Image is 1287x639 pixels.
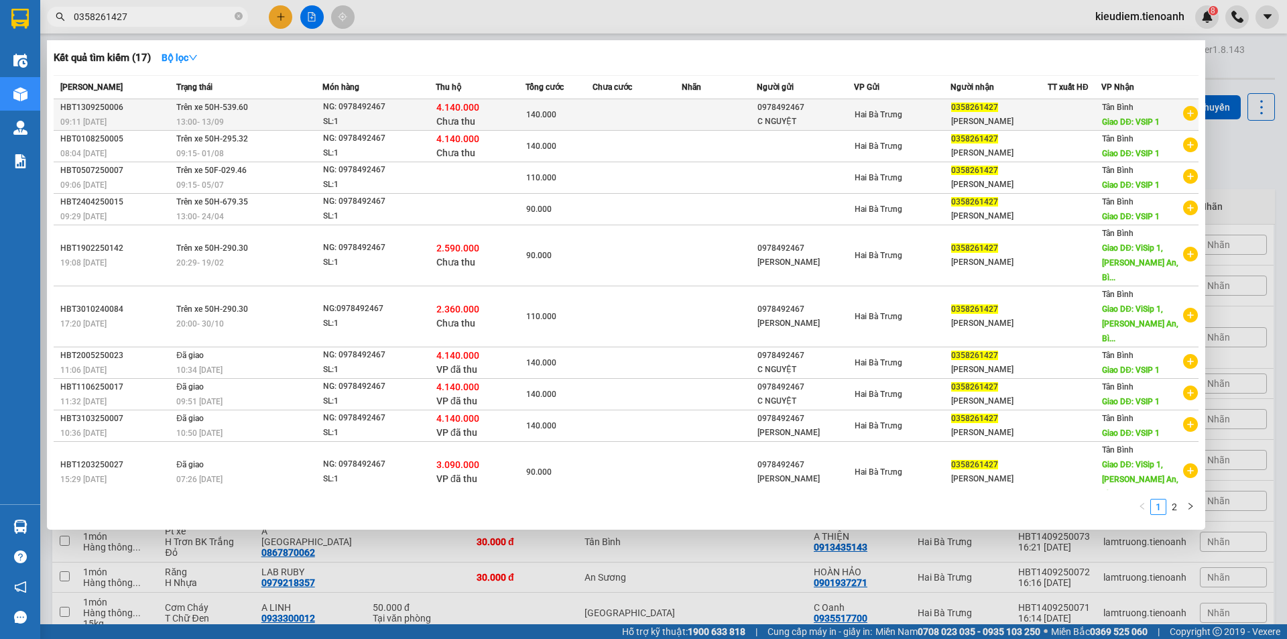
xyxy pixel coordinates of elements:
div: HBT0108250005 [60,132,172,146]
div: NG: 0978492467 [323,348,424,363]
span: down [188,53,198,62]
span: 4.140.000 [436,382,479,392]
span: VP đã thu [436,396,477,406]
span: Tân Bình [1102,103,1133,112]
span: Giao DĐ: VSIP 1 [1102,365,1160,375]
span: Hai Bà Trưng [855,110,902,119]
span: 90.000 [526,205,552,214]
span: close-circle [235,11,243,23]
div: [PERSON_NAME] [951,426,1047,440]
div: NG: 0978492467 [323,163,424,178]
span: 20:00 - 30/10 [176,319,224,329]
div: SL: 1 [323,472,424,487]
span: Giao DĐ: ViSip 1, [PERSON_NAME] An, Bì... [1102,304,1178,343]
div: [PERSON_NAME] [951,472,1047,486]
input: Tìm tên, số ĐT hoặc mã đơn [74,9,232,24]
span: 0358261427 [951,197,998,207]
span: 140.000 [526,390,556,399]
span: Trên xe 50H-679.35 [176,197,248,207]
span: Đã giao [176,351,204,360]
span: Tân Bình [1102,229,1133,238]
span: Trạng thái [176,82,212,92]
div: [PERSON_NAME] [951,394,1047,408]
span: 0358261427 [951,134,998,143]
div: [PERSON_NAME] [951,363,1047,377]
span: 0358261427 [951,414,998,423]
span: Hai Bà Trưng [855,173,902,182]
div: [PERSON_NAME] [951,316,1047,331]
li: 2 [1166,499,1182,515]
span: Giao DĐ: VSIP 1 [1102,397,1160,406]
span: Tân Bình [1102,445,1133,455]
div: C NGUYỆT [757,394,853,408]
div: HBT2404250015 [60,195,172,209]
span: Nhãn [682,82,701,92]
span: Hai Bà Trưng [855,390,902,399]
span: Giao DĐ: VSIP 1 [1102,149,1160,158]
div: NG: 0978492467 [323,411,424,426]
span: 4.140.000 [436,133,479,144]
span: search [56,12,65,21]
div: 0978492467 [757,302,853,316]
span: Hai Bà Trưng [855,467,902,477]
span: Tân Bình [1102,351,1133,360]
strong: Bộ lọc [162,52,198,63]
span: 07:26 [DATE] [176,475,223,484]
img: warehouse-icon [13,121,27,135]
span: Tân Bình [1102,290,1133,299]
span: 15:29 [DATE] [60,475,107,484]
span: Giao DĐ: ViSip 1, [PERSON_NAME] An, Bì... [1102,460,1178,499]
span: Chưa thu [436,116,475,127]
span: plus-circle [1183,308,1198,323]
span: plus-circle [1183,169,1198,184]
span: Đã giao [176,414,204,423]
div: [PERSON_NAME] [951,178,1047,192]
div: [PERSON_NAME] [757,316,853,331]
span: VP đã thu [436,473,477,484]
div: HBT3010240084 [60,302,172,316]
span: plus-circle [1183,354,1198,369]
a: 1 [1151,500,1166,514]
div: [PERSON_NAME] [757,255,853,270]
span: Chưa thu [436,148,475,158]
div: C NGUYỆT [757,363,853,377]
img: warehouse-icon [13,520,27,534]
div: SL: 1 [323,209,424,224]
span: 110.000 [526,173,556,182]
span: Tân Bình [1102,382,1133,392]
span: Chưa thu [436,257,475,268]
li: Next Page [1182,499,1199,515]
img: warehouse-icon [13,87,27,101]
span: Tân Bình [1102,166,1133,175]
div: NG:0978492467 [323,302,424,316]
span: notification [14,581,27,593]
span: plus-circle [1183,463,1198,478]
span: Giao DĐ: VSIP 1 [1102,428,1160,438]
span: question-circle [14,550,27,563]
span: Chưa thu [436,318,475,329]
span: 140.000 [526,110,556,119]
img: warehouse-icon [13,54,27,68]
span: Chưa cước [593,82,632,92]
div: SL: 1 [323,316,424,331]
span: Món hàng [322,82,359,92]
span: 11:32 [DATE] [60,397,107,406]
span: 09:06 [DATE] [60,180,107,190]
span: Hai Bà Trưng [855,312,902,321]
span: 140.000 [526,358,556,367]
div: HBT0507250007 [60,164,172,178]
span: VP Nhận [1101,82,1134,92]
span: plus-circle [1183,106,1198,121]
span: Hai Bà Trưng [855,358,902,367]
span: 09:29 [DATE] [60,212,107,221]
span: 09:51 [DATE] [176,397,223,406]
span: Trên xe 50H-539.60 [176,103,248,112]
div: NG: 0978492467 [323,457,424,472]
li: 1 [1150,499,1166,515]
span: Giao DĐ: ViSip 1, [PERSON_NAME] An, Bì... [1102,243,1178,282]
span: 2.360.000 [436,304,479,314]
span: Tân Bình [1102,414,1133,423]
div: [PERSON_NAME] [757,472,853,486]
span: 0358261427 [951,243,998,253]
span: 110.000 [526,312,556,321]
